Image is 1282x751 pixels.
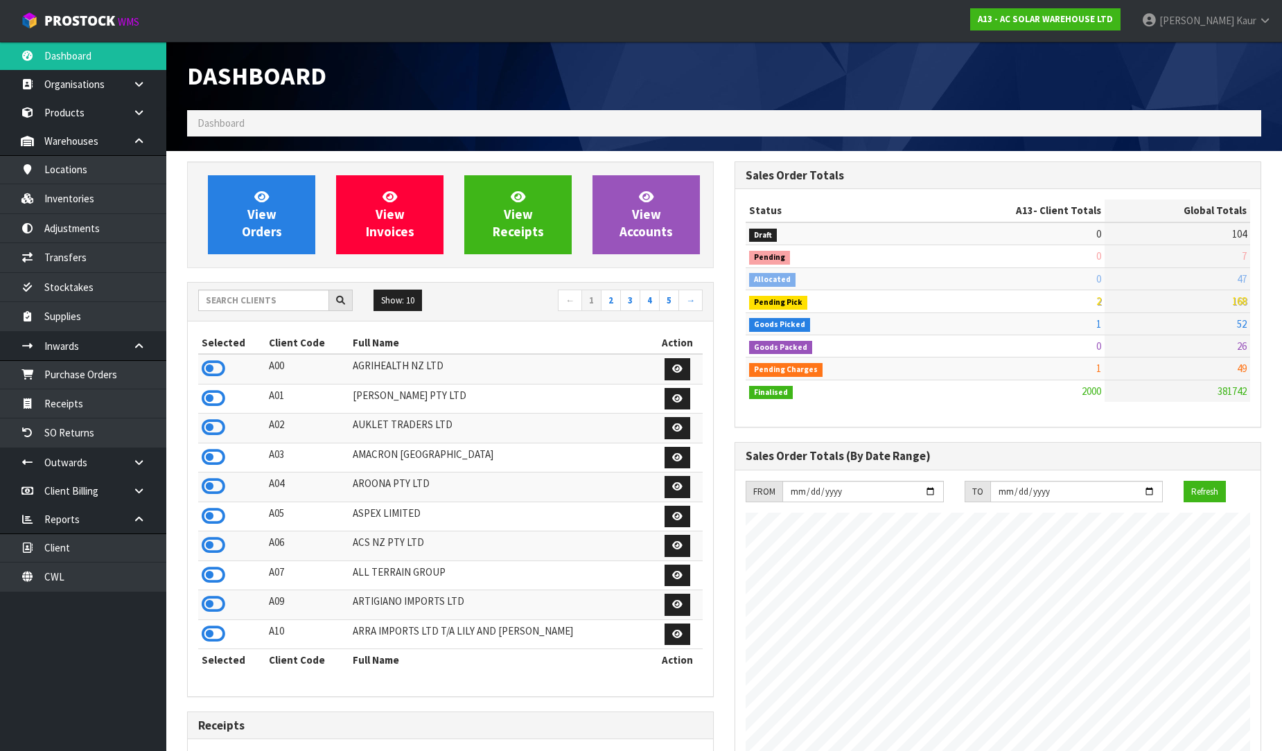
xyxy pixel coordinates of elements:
[659,290,679,312] a: 5
[1232,227,1247,240] span: 104
[349,384,652,414] td: [PERSON_NAME] PTY LTD
[197,116,245,130] span: Dashboard
[652,332,703,354] th: Action
[374,290,422,312] button: Show: 10
[620,290,640,312] a: 3
[1242,249,1247,263] span: 7
[601,290,621,312] a: 2
[749,251,790,265] span: Pending
[749,229,777,242] span: Draft
[1016,204,1033,217] span: A13
[749,318,810,332] span: Goods Picked
[1096,294,1101,308] span: 2
[746,200,913,222] th: Status
[1237,362,1247,375] span: 49
[746,169,1250,182] h3: Sales Order Totals
[349,502,652,531] td: ASPEX LIMITED
[749,363,823,377] span: Pending Charges
[118,15,139,28] small: WMS
[965,481,990,503] div: TO
[265,443,349,472] td: A03
[1237,272,1247,285] span: 47
[265,560,349,590] td: A07
[581,290,602,312] a: 1
[349,443,652,472] td: AMACRON [GEOGRAPHIC_DATA]
[265,531,349,561] td: A06
[265,619,349,649] td: A10
[620,188,673,240] span: View Accounts
[366,188,414,240] span: View Invoices
[349,332,652,354] th: Full Name
[1096,272,1101,285] span: 0
[1218,385,1247,398] span: 381742
[1096,362,1101,375] span: 1
[242,188,282,240] span: View Orders
[493,188,544,240] span: View Receipts
[652,649,703,671] th: Action
[558,290,582,312] a: ←
[1232,294,1247,308] span: 168
[1096,317,1101,330] span: 1
[265,414,349,443] td: A02
[749,341,812,355] span: Goods Packed
[349,560,652,590] td: ALL TERRAIN GROUP
[913,200,1105,222] th: - Client Totals
[1184,481,1226,503] button: Refresh
[592,175,700,254] a: ViewAccounts
[187,60,326,91] span: Dashboard
[1105,200,1250,222] th: Global Totals
[746,481,782,503] div: FROM
[1237,339,1247,353] span: 26
[349,472,652,502] td: AROONA PTY LTD
[198,332,265,354] th: Selected
[461,290,703,314] nav: Page navigation
[265,502,349,531] td: A05
[1159,14,1234,27] span: [PERSON_NAME]
[349,531,652,561] td: ACS NZ PTY LTD
[265,354,349,384] td: A00
[349,414,652,443] td: AUKLET TRADERS LTD
[749,273,796,287] span: Allocated
[678,290,703,312] a: →
[640,290,660,312] a: 4
[970,8,1121,30] a: A13 - AC SOLAR WAREHOUSE LTD
[749,386,793,400] span: Finalised
[746,450,1250,463] h3: Sales Order Totals (By Date Range)
[349,590,652,620] td: ARTIGIANO IMPORTS LTD
[44,12,115,30] span: ProStock
[198,649,265,671] th: Selected
[1237,317,1247,330] span: 52
[265,472,349,502] td: A04
[265,332,349,354] th: Client Code
[349,649,652,671] th: Full Name
[978,13,1113,25] strong: A13 - AC SOLAR WAREHOUSE LTD
[336,175,444,254] a: ViewInvoices
[349,354,652,384] td: AGRIHEALTH NZ LTD
[198,719,703,732] h3: Receipts
[749,296,807,310] span: Pending Pick
[265,649,349,671] th: Client Code
[1096,249,1101,263] span: 0
[208,175,315,254] a: ViewOrders
[464,175,572,254] a: ViewReceipts
[1236,14,1256,27] span: Kaur
[1096,339,1101,353] span: 0
[21,12,38,29] img: cube-alt.png
[265,384,349,414] td: A01
[265,590,349,620] td: A09
[198,290,329,311] input: Search clients
[1082,385,1101,398] span: 2000
[349,619,652,649] td: ARRA IMPORTS LTD T/A LILY AND [PERSON_NAME]
[1096,227,1101,240] span: 0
